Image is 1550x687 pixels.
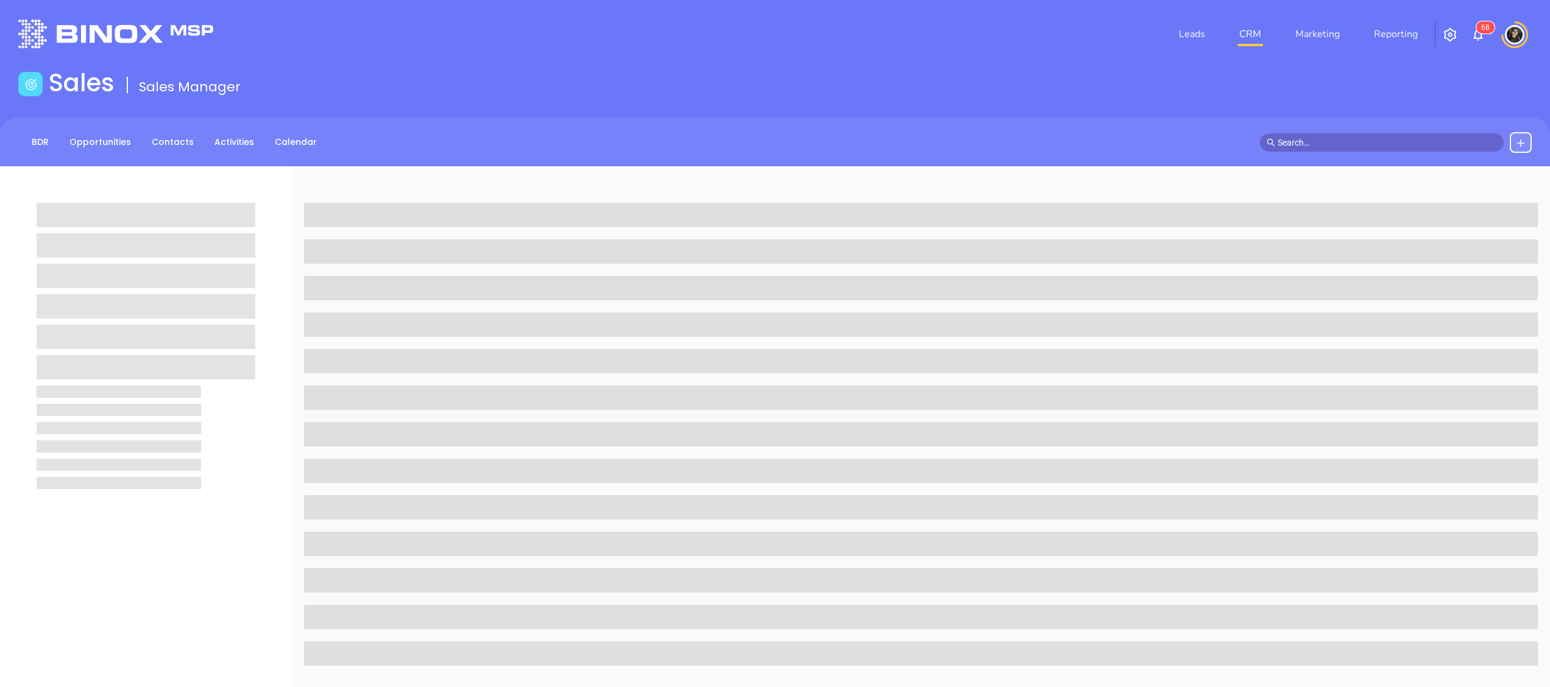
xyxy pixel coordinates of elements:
span: 8 [1485,23,1490,32]
img: user [1505,25,1524,44]
input: Search… [1278,136,1497,149]
span: search [1267,138,1275,147]
a: Opportunities [62,132,138,152]
a: Contacts [144,132,201,152]
img: iconSetting [1443,27,1457,42]
h1: Sales [49,68,115,97]
a: Activities [207,132,261,152]
img: iconNotification [1471,27,1485,42]
span: Sales Manager [139,77,241,96]
img: logo [18,19,213,48]
span: 6 [1481,23,1485,32]
a: Calendar [267,132,324,152]
a: Leads [1174,22,1210,46]
sup: 68 [1476,21,1495,33]
a: CRM [1234,22,1266,46]
a: BDR [24,132,56,152]
a: Reporting [1369,22,1423,46]
a: Marketing [1290,22,1345,46]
